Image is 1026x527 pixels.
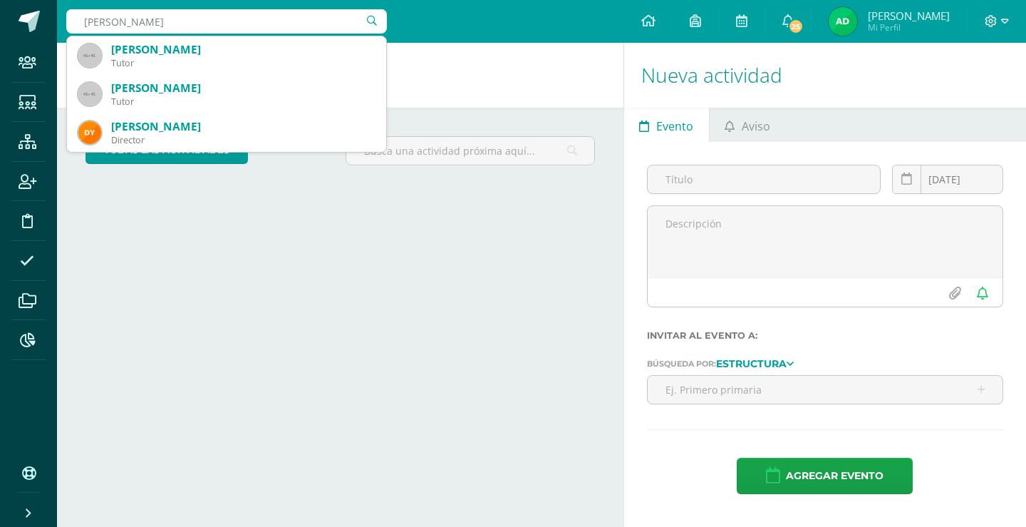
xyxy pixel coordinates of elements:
[710,108,786,142] a: Aviso
[78,121,101,144] img: 037b6ea60564a67d0a4f148695f9261a.png
[868,9,950,23] span: [PERSON_NAME]
[641,43,1009,108] h1: Nueva actividad
[78,44,101,67] img: 45x45
[111,57,375,69] div: Tutor
[346,137,594,165] input: Busca una actividad próxima aquí...
[868,21,950,34] span: Mi Perfil
[829,7,857,36] img: 12e83e6157184496c8285d2566707788.png
[737,458,913,494] button: Agregar evento
[111,96,375,108] div: Tutor
[111,134,375,146] div: Director
[647,359,716,369] span: Búsqueda por:
[111,119,375,134] div: [PERSON_NAME]
[716,358,794,368] a: Estructura
[893,165,1002,193] input: Fecha de entrega
[786,459,883,493] span: Agregar evento
[716,357,787,370] strong: Estructura
[111,42,375,57] div: [PERSON_NAME]
[647,330,1003,341] label: Invitar al evento a:
[648,376,1002,404] input: Ej. Primero primaria
[788,19,804,34] span: 25
[648,165,880,193] input: Título
[656,109,693,143] span: Evento
[66,9,387,34] input: Busca un usuario...
[111,81,375,96] div: [PERSON_NAME]
[78,83,101,106] img: 45x45
[624,108,709,142] a: Evento
[742,109,770,143] span: Aviso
